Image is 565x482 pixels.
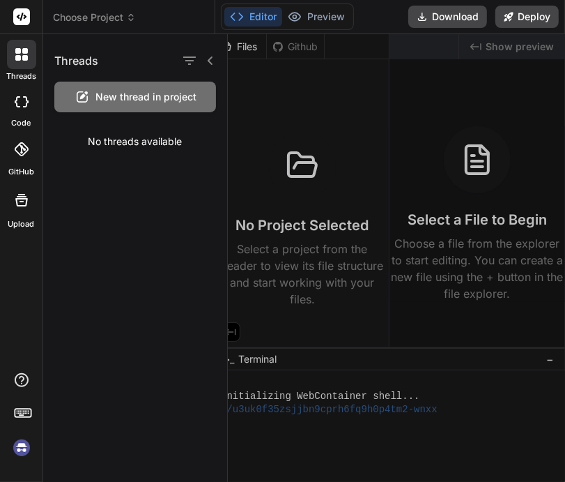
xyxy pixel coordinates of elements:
[408,6,487,28] button: Download
[8,218,35,230] label: Upload
[12,117,31,129] label: code
[96,90,197,104] span: New thread in project
[224,7,282,27] button: Editor
[10,436,33,460] img: signin
[495,6,559,28] button: Deploy
[282,7,350,27] button: Preview
[6,70,36,82] label: threads
[53,10,136,24] span: Choose Project
[54,52,98,69] h1: Threads
[43,123,227,160] div: No threads available
[8,166,34,178] label: GitHub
